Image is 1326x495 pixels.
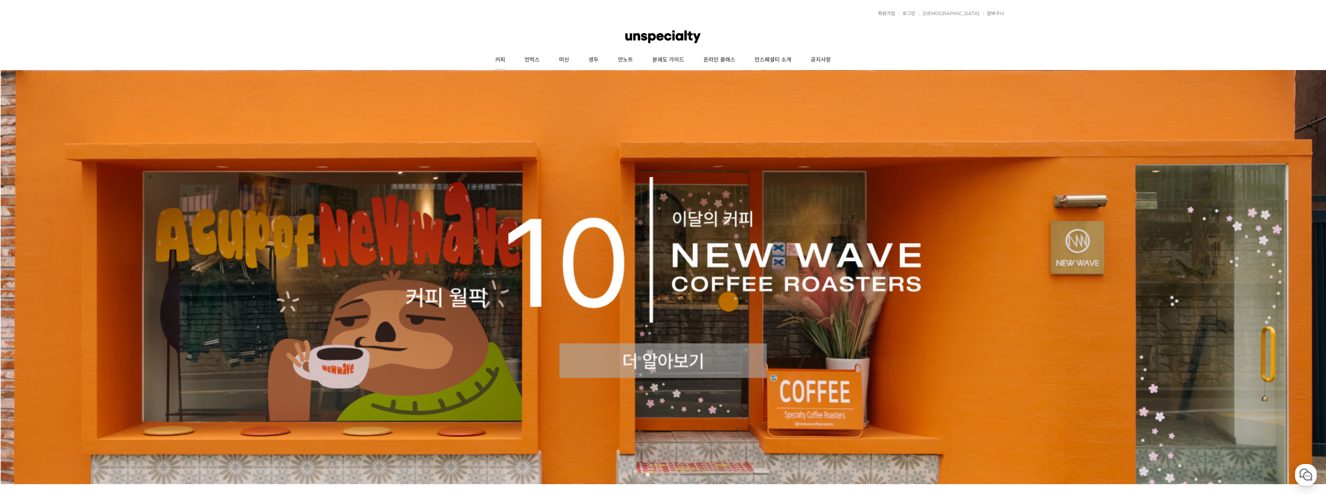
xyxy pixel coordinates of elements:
a: 온라인 클래스 [694,50,745,70]
a: 머신 [549,50,579,70]
span: 설정 [120,257,129,263]
a: 커피 [485,50,515,70]
a: 4 [669,473,673,476]
a: [DEMOGRAPHIC_DATA] [919,11,979,16]
a: 공지사항 [801,50,841,70]
a: 2 [654,473,657,476]
a: 3 [661,473,665,476]
a: 장바구니 [983,11,1004,16]
a: 5 [677,473,681,476]
span: 홈 [24,257,29,263]
a: 1 [646,473,650,476]
a: 대화 [51,245,100,265]
a: 생두 [579,50,608,70]
a: 언럭스 [515,50,549,70]
img: 언스페셜티 몰 [625,25,700,48]
a: 언스페셜티 소개 [745,50,801,70]
a: 로그인 [899,11,915,16]
a: 홈 [2,245,51,265]
a: 회원가입 [874,11,895,16]
a: 언노트 [608,50,643,70]
a: 설정 [100,245,149,265]
span: 대화 [71,257,80,264]
a: 분쇄도 가이드 [643,50,694,70]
